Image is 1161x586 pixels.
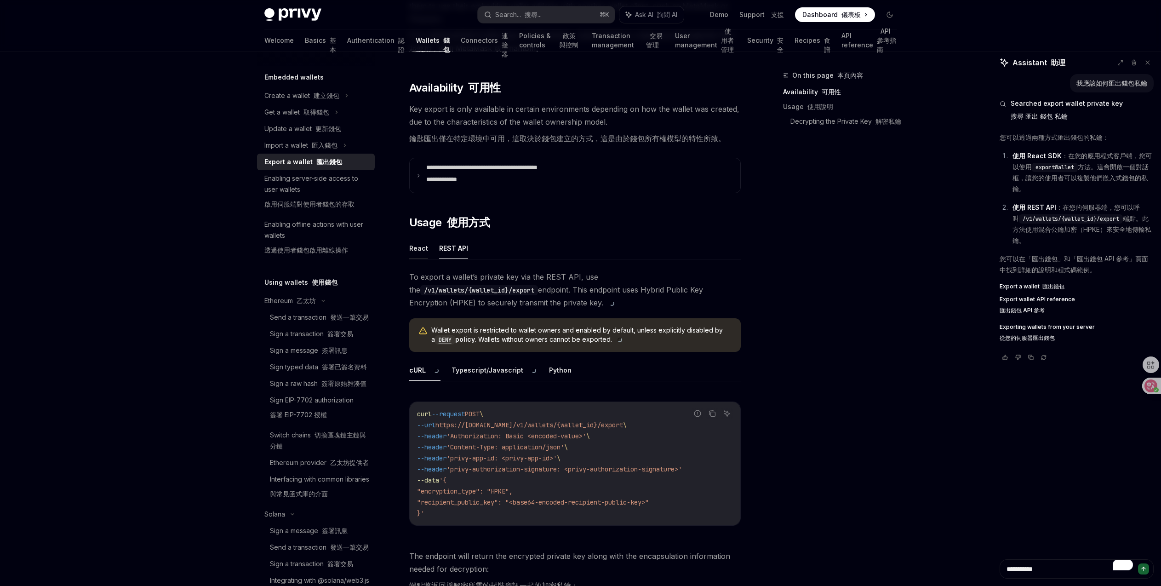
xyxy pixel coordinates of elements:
a: Interfacing with common libraries與常見函式庫的介面 [257,471,375,506]
div: Ethereum [264,295,316,306]
code: DENY [435,335,455,345]
font: 乙太坊提供者 [330,459,369,466]
span: Exporting wallets from your server [1000,323,1095,345]
a: DENYpolicy [435,335,475,343]
a: Wallets 錢包 [416,29,450,52]
a: Availability 可用性 [783,85,904,99]
span: /v1/wallets/{wallet_id}/export [1023,215,1119,223]
font: 簽署訊息 [322,346,348,354]
button: Python [549,359,572,381]
font: 簽署 EIP-7702 授權 [270,411,327,419]
span: Dashboard [802,10,861,19]
button: REST API [439,237,468,259]
img: dark logo [264,8,321,21]
span: Assistant [1012,57,1065,68]
div: Interfacing with common libraries [270,474,369,503]
a: Send a transaction 發送一筆交易 [257,309,375,326]
font: 鑰匙匯出僅在特定環境中可用，這取決於錢包建立的方式，這是由於錢包所有權模型的特性所致。 [409,134,726,143]
a: Support 支援 [739,10,784,19]
div: Ethereum provider [270,457,369,468]
font: 搜尋 匯出 錢包 私鑰 [1011,112,1068,120]
span: On this page [792,70,863,81]
p: ：在您的伺服器端，您可以呼叫 端點。此方法使用混合公鑰加密（HPKE）來安全地傳輸私鑰。 [1012,202,1154,246]
font: 支援 [771,11,784,18]
a: Export a wallet 匯出錢包 [1000,283,1154,290]
span: --request [432,410,465,418]
font: 簽署原始雜湊值 [321,379,366,387]
a: API reference API 參考指南 [841,29,897,52]
p: 您可以透過兩種方式匯出錢包的私鑰： [1000,132,1154,143]
font: 建立錢包 [314,92,339,99]
font: 使用錢包 [312,278,337,286]
font: 本頁內容 [837,71,863,79]
a: Welcome [264,29,294,52]
a: Sign EIP-7702 authorization簽署 EIP-7702 授權 [257,392,375,427]
font: 啟用伺服端對使用者錢包的存取 [264,200,355,208]
a: Authentication 認證 [347,29,405,52]
span: "recipient_public_key": "<base64-encoded-recipient-public-key>" [417,498,649,506]
div: Update a wallet [264,123,341,134]
button: Report incorrect code [692,408,703,419]
font: 匯出錢包 [1042,283,1064,290]
font: 簽署交易 [327,560,353,568]
a: Dashboard 儀表板 [795,7,875,22]
div: Create a wallet [264,90,339,101]
span: --header [417,465,446,473]
font: 可用性 [822,88,841,96]
span: Usage [409,215,490,230]
a: Export a wallet 匯出錢包 [257,154,375,170]
span: '{ [439,476,446,484]
span: 'privy-app-id: <privy-app-id>' [446,454,557,462]
a: Sign a message 簽署訊息 [257,342,375,359]
font: 政策與控制 [559,32,578,49]
div: Export a wallet [264,156,342,167]
span: https://[DOMAIN_NAME]/v1/wallets/{wallet_id}/export [435,421,623,429]
span: Key export is only available in certain environments depending on how the wallet was created, due... [409,103,741,149]
div: Sign a transaction [270,558,353,569]
a: Export wallet API reference匯出錢包 API 參考 [1000,296,1154,318]
a: Enabling offline actions with user wallets透過使用者錢包啟用離線操作 [257,216,375,262]
font: 乙太坊 [297,297,316,304]
div: Send a transaction [270,312,369,323]
div: Solana [264,509,285,520]
span: "encryption_type": "HPKE", [417,487,513,495]
span: 'privy-authorization-signature: <privy-authorization-signature>' [446,465,682,473]
font: 基本 [330,36,336,53]
a: Sign typed data 簽署已簽名資料 [257,359,375,375]
font: 從您的伺服器匯出錢包 [1000,334,1055,341]
font: 取得錢包 [303,108,329,116]
a: User management 使用者管理 [675,29,736,52]
span: Ask AI [635,10,677,19]
a: Usage 使用說明 [783,99,904,114]
font: 匯出錢包 [316,158,342,166]
font: 搜尋... [525,11,542,18]
font: 匯入錢包 [312,141,337,149]
font: 使用方式 [447,216,490,229]
span: }' [417,509,424,517]
a: Sign a transaction 簽署交易 [257,326,375,342]
a: Sign a message 簽署訊息 [257,523,375,539]
div: Search... [495,9,542,20]
span: \ [623,421,627,429]
span: --url [417,421,435,429]
font: 發送一筆交易 [330,313,369,321]
div: Sign typed data [270,362,367,373]
code: /v1/wallets/{wallet_id}/export [420,285,538,295]
button: Ask AI 詢問 AI [619,6,684,23]
button: Copy the contents from the code block [706,408,718,419]
a: Basics 基本 [305,29,336,52]
span: Availability [409,80,501,95]
span: \ [564,443,568,451]
font: 錢包 [443,36,450,53]
font: 更新錢包 [315,125,341,132]
button: Toggle dark mode [882,7,897,22]
a: Demo [710,10,728,19]
span: Searched export wallet private key [1011,99,1123,125]
div: 我應該如何匯出錢包私鑰 [1076,79,1147,88]
font: 可用性 [468,81,500,94]
strong: 使用 React SDK [1012,152,1062,160]
a: Policies & controls 政策與控制 [519,29,581,52]
div: Enabling offline actions with user wallets [264,219,369,259]
a: Send a transaction 發送一筆交易 [257,539,375,556]
a: Exporting wallets from your server從您的伺服器匯出錢包 [1000,323,1154,345]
